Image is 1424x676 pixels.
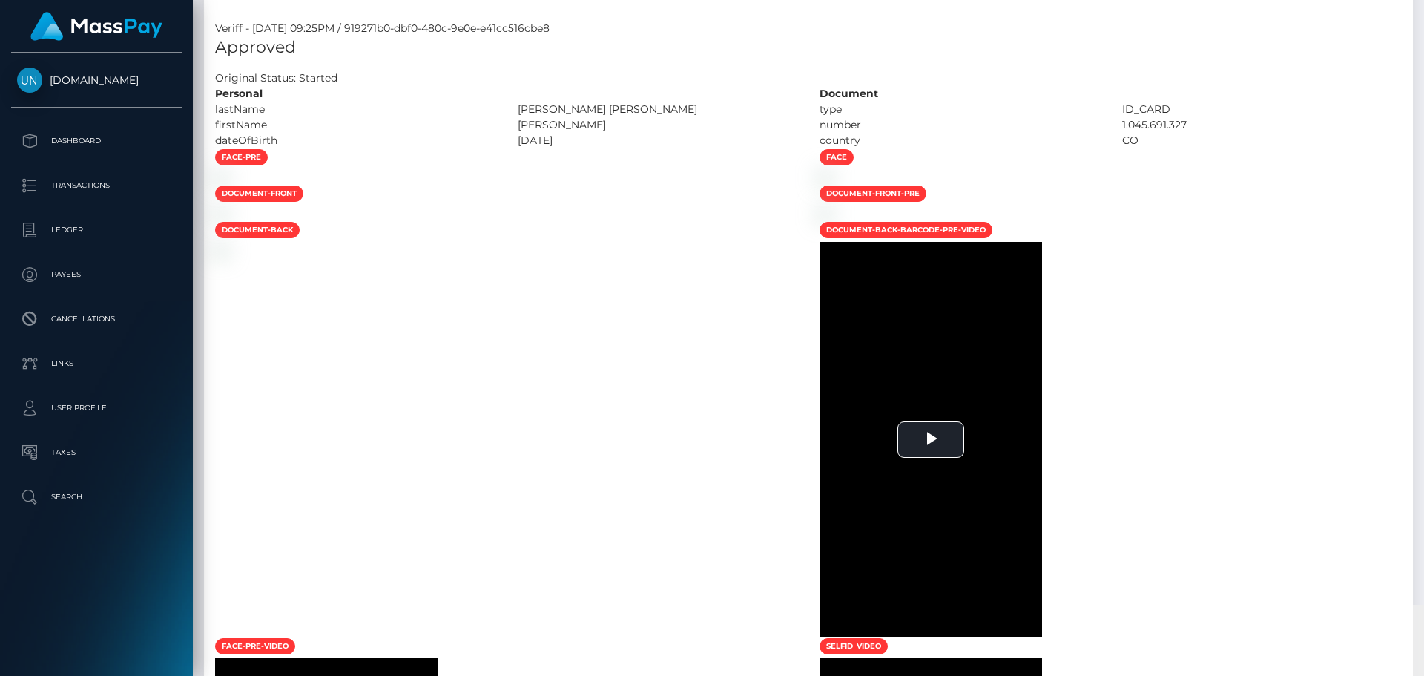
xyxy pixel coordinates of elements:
div: [PERSON_NAME] [PERSON_NAME] [507,102,809,117]
h5: Approved [215,36,1402,59]
p: Dashboard [17,130,176,152]
img: MassPay Logo [30,12,162,41]
span: face-pre-video [215,638,295,654]
p: User Profile [17,397,176,419]
div: CO [1111,133,1414,148]
div: firstName [204,117,507,133]
div: [PERSON_NAME] [507,117,809,133]
span: document-back [215,222,300,238]
span: selfid_video [820,638,888,654]
p: Payees [17,263,176,286]
button: Play Video [897,421,964,458]
span: document-front [215,186,303,202]
h7: Original Status: Started [215,71,337,85]
img: 5b9fdcc3-1a9a-44c5-becd-83bc5ab62767 [215,171,227,183]
p: Taxes [17,442,176,464]
span: face-pre [215,149,268,165]
div: dateOfBirth [204,133,507,148]
a: Links [11,345,182,382]
div: number [808,117,1111,133]
a: Dashboard [11,122,182,160]
div: 1.045.691.327 [1111,117,1414,133]
span: face [820,149,854,165]
a: Taxes [11,434,182,471]
p: Search [17,486,176,508]
div: [DATE] [507,133,809,148]
div: Veriff - [DATE] 09:25PM / 919271b0-dbf0-480c-9e0e-e41cc516cbe8 [204,21,1413,36]
span: document-front-pre [820,186,926,202]
a: User Profile [11,390,182,427]
p: Cancellations [17,308,176,330]
p: Links [17,352,176,375]
div: ID_CARD [1111,102,1414,117]
img: 0697424b-7250-468e-aa3f-49e76bfcd19a [215,208,227,220]
a: Payees [11,256,182,293]
p: Transactions [17,174,176,197]
img: 44747bc3-7bf9-4512-b582-63cbefc0b91b [215,244,227,256]
div: lastName [204,102,507,117]
a: Search [11,479,182,516]
strong: Document [820,87,878,100]
span: document-back-barcode-pre-video [820,222,992,238]
div: type [808,102,1111,117]
a: Ledger [11,211,182,249]
p: Ledger [17,219,176,241]
a: Transactions [11,167,182,204]
span: [DOMAIN_NAME] [11,73,182,87]
strong: Personal [215,87,263,100]
a: Cancellations [11,301,182,338]
img: a021068b-6e07-4a9e-be89-524d54868be8 [820,171,831,183]
div: country [808,133,1111,148]
img: Unlockt.me [17,68,42,93]
div: Video Player [820,242,1042,637]
img: 6e4f0c64-48c6-4f5e-9f01-53b19fd26995 [820,208,831,220]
